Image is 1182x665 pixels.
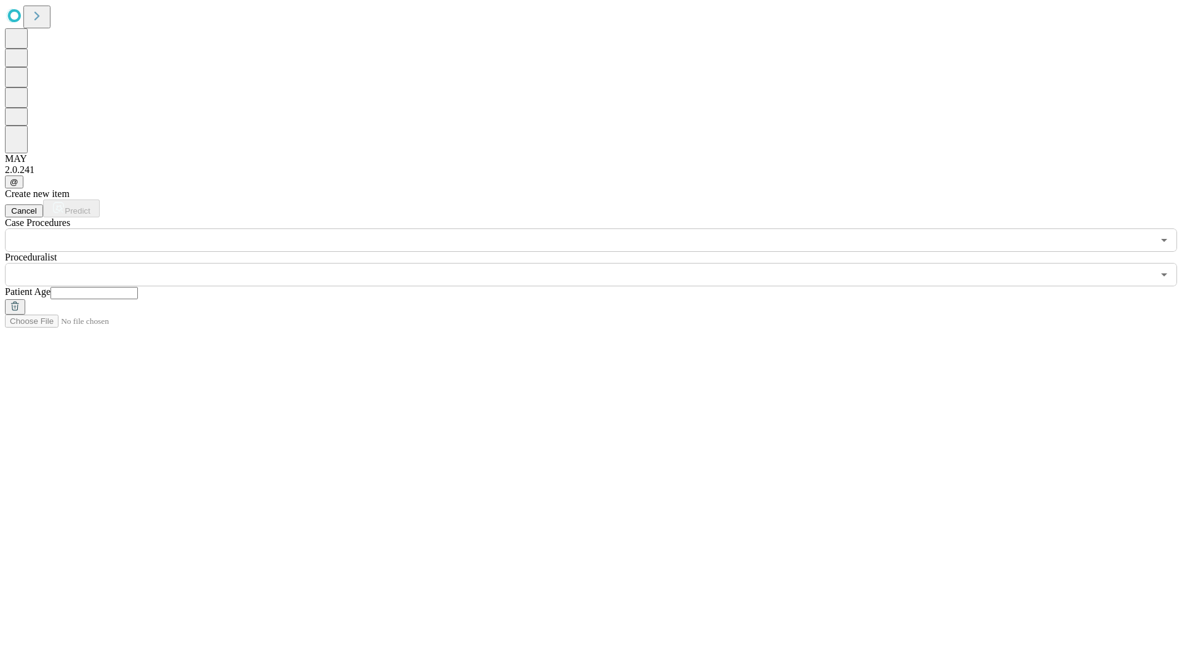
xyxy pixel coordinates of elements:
[5,217,70,228] span: Scheduled Procedure
[5,204,43,217] button: Cancel
[5,252,57,262] span: Proceduralist
[65,206,90,216] span: Predict
[5,188,70,199] span: Create new item
[5,153,1177,164] div: MAY
[5,164,1177,175] div: 2.0.241
[10,177,18,187] span: @
[1156,266,1173,283] button: Open
[5,175,23,188] button: @
[1156,232,1173,249] button: Open
[43,199,100,217] button: Predict
[11,206,37,216] span: Cancel
[5,286,50,297] span: Patient Age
